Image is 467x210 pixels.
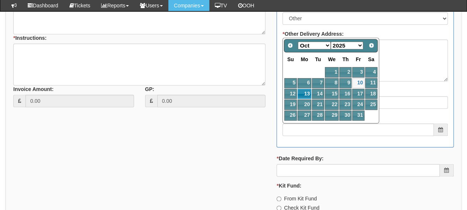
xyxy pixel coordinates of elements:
[312,78,324,88] a: 7
[339,111,351,120] a: 30
[287,42,293,48] span: Prev
[282,30,343,38] label: Other Delivery Address:
[325,111,339,120] a: 29
[325,67,339,77] a: 1
[325,89,339,99] a: 15
[365,99,377,109] a: 25
[277,196,281,201] input: From Kit Fund
[298,111,311,120] a: 27
[277,182,301,189] label: Kit Fund:
[312,111,324,120] a: 28
[312,89,324,99] a: 14
[352,78,364,88] a: 10
[352,99,364,109] a: 24
[284,89,297,99] a: 12
[325,99,339,109] a: 22
[284,78,297,88] a: 5
[368,42,374,48] span: Next
[13,85,54,93] label: Invoice Amount:
[352,89,364,99] a: 17
[298,78,311,88] a: 6
[356,56,361,62] span: Friday
[339,78,351,88] a: 9
[365,78,377,88] a: 11
[325,78,339,88] a: 8
[366,40,377,50] a: Next
[284,111,297,120] a: 26
[145,85,154,93] label: GP:
[342,56,348,62] span: Thursday
[284,99,297,109] a: 19
[339,99,351,109] a: 23
[339,67,351,77] a: 2
[352,67,364,77] a: 3
[368,56,374,62] span: Saturday
[298,99,311,109] a: 20
[277,195,317,202] label: From Kit Fund
[277,155,323,162] label: Date Required By:
[298,89,311,99] a: 13
[287,56,294,62] span: Sunday
[312,99,324,109] a: 21
[365,89,377,99] a: 18
[339,89,351,99] a: 16
[328,56,336,62] span: Wednesday
[365,67,377,77] a: 4
[352,111,364,120] a: 31
[301,56,308,62] span: Monday
[285,40,295,50] a: Prev
[315,56,321,62] span: Tuesday
[13,34,47,42] label: Instructions:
